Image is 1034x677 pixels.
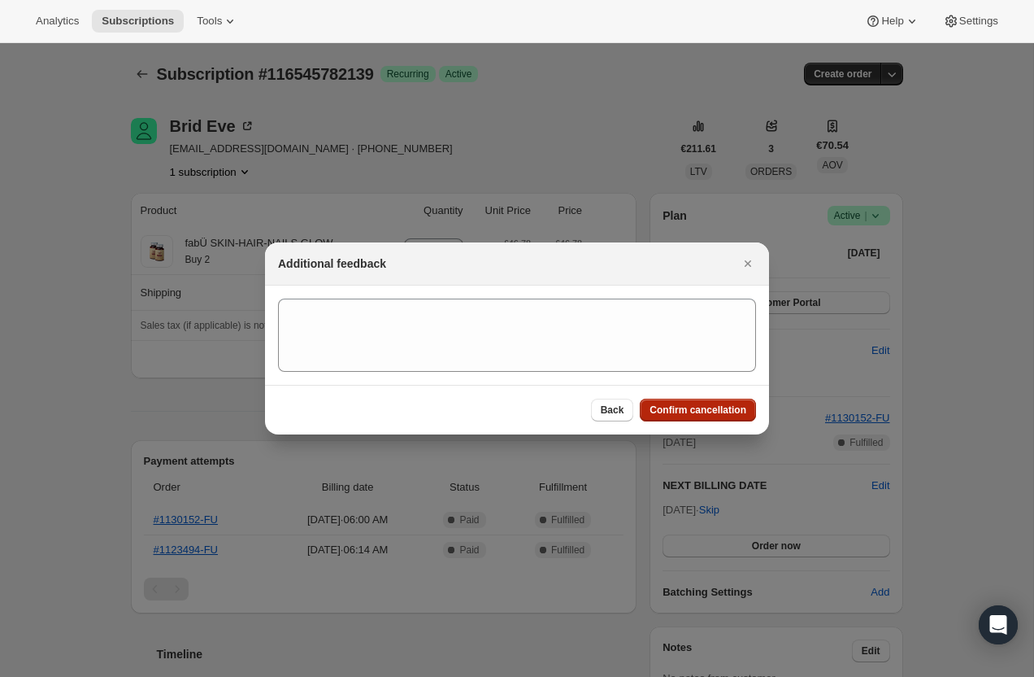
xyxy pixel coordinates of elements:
[26,10,89,33] button: Analytics
[979,605,1018,644] div: Open Intercom Messenger
[601,404,624,417] span: Back
[92,10,184,33] button: Subscriptions
[591,399,634,421] button: Back
[102,15,174,28] span: Subscriptions
[855,10,929,33] button: Help
[881,15,903,28] span: Help
[959,15,998,28] span: Settings
[640,399,756,421] button: Confirm cancellation
[36,15,79,28] span: Analytics
[197,15,222,28] span: Tools
[278,256,386,272] h2: Additional feedback
[650,404,746,417] span: Confirm cancellation
[933,10,1008,33] button: Settings
[187,10,248,33] button: Tools
[736,252,759,275] button: Close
